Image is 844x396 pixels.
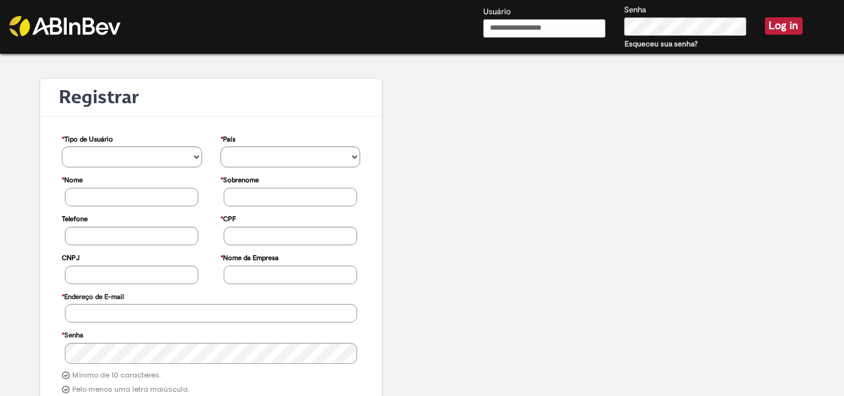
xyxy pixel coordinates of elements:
[62,129,113,147] label: Tipo de Usuário
[62,325,83,343] label: Senha
[62,248,80,266] label: CNPJ
[62,209,88,227] label: Telefone
[72,371,161,381] label: Mínimo de 10 caracteres.
[221,209,236,227] label: CPF
[221,129,235,147] label: País
[62,170,83,188] label: Nome
[765,17,803,35] button: Log in
[221,248,279,266] label: Nome da Empresa
[221,170,259,188] label: Sobrenome
[59,87,363,107] h1: Registrar
[624,4,646,16] label: Senha
[483,6,511,18] label: Usuário
[9,16,120,36] img: ABInbev-white.png
[72,385,189,395] label: Pelo menos uma letra maiúscula.
[625,39,698,49] a: Esqueceu sua senha?
[62,287,124,305] label: Endereço de E-mail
